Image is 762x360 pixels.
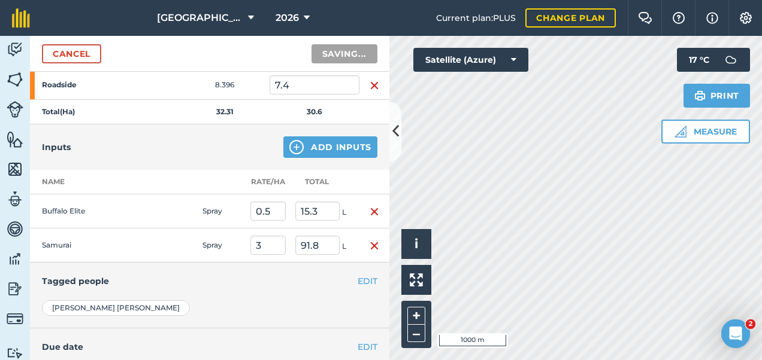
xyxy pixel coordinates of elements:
img: svg+xml;base64,PD94bWwgdmVyc2lvbj0iMS4wIiBlbmNvZGluZz0idXRmLTgiPz4KPCEtLSBHZW5lcmF0b3I6IEFkb2JlIE... [7,190,23,208]
h4: Tagged people [42,274,377,288]
img: svg+xml;base64,PD94bWwgdmVyc2lvbj0iMS4wIiBlbmNvZGluZz0idXRmLTgiPz4KPCEtLSBHZW5lcmF0b3I6IEFkb2JlIE... [719,48,743,72]
img: svg+xml;base64,PD94bWwgdmVyc2lvbj0iMS4wIiBlbmNvZGluZz0idXRmLTgiPz4KPCEtLSBHZW5lcmF0b3I6IEFkb2JlIE... [7,250,23,268]
td: L [291,194,359,228]
button: + [407,307,425,325]
span: 2 [746,319,755,329]
iframe: Intercom live chat [721,319,750,348]
span: 17 ° C [689,48,709,72]
h4: Due date [42,340,377,353]
img: svg+xml;base64,PHN2ZyB4bWxucz0iaHR0cDovL3d3dy53My5vcmcvMjAwMC9zdmciIHdpZHRoPSIxOSIgaGVpZ2h0PSIyNC... [694,89,706,103]
img: fieldmargin Logo [12,8,30,28]
img: A cog icon [739,12,753,24]
button: Print [684,84,751,108]
strong: Total ( Ha ) [42,107,75,116]
img: svg+xml;base64,PHN2ZyB4bWxucz0iaHR0cDovL3d3dy53My5vcmcvMjAwMC9zdmciIHdpZHRoPSIxNyIgaGVpZ2h0PSIxNy... [706,11,718,25]
a: Change plan [525,8,616,28]
th: Rate/ Ha [246,170,291,194]
img: svg+xml;base64,PHN2ZyB4bWxucz0iaHR0cDovL3d3dy53My5vcmcvMjAwMC9zdmciIHdpZHRoPSI1NiIgaGVpZ2h0PSI2MC... [7,130,23,148]
strong: 30.6 [307,107,322,116]
img: A question mark icon [672,12,686,24]
span: i [415,236,418,251]
div: [PERSON_NAME] [PERSON_NAME] [42,300,190,316]
td: 8.396 [180,71,270,100]
img: svg+xml;base64,PD94bWwgdmVyc2lvbj0iMS4wIiBlbmNvZGluZz0idXRmLTgiPz4KPCEtLSBHZW5lcmF0b3I6IEFkb2JlIE... [7,310,23,327]
img: Two speech bubbles overlapping with the left bubble in the forefront [638,12,652,24]
img: Ruler icon [675,126,687,138]
th: Total [291,170,359,194]
button: EDIT [358,340,377,353]
strong: 32.31 [216,107,234,116]
img: svg+xml;base64,PHN2ZyB4bWxucz0iaHR0cDovL3d3dy53My5vcmcvMjAwMC9zdmciIHdpZHRoPSIxNCIgaGVpZ2h0PSIyNC... [289,140,304,154]
img: svg+xml;base64,PD94bWwgdmVyc2lvbj0iMS4wIiBlbmNvZGluZz0idXRmLTgiPz4KPCEtLSBHZW5lcmF0b3I6IEFkb2JlIE... [7,41,23,59]
img: svg+xml;base64,PHN2ZyB4bWxucz0iaHR0cDovL3d3dy53My5vcmcvMjAwMC9zdmciIHdpZHRoPSI1NiIgaGVpZ2h0PSI2MC... [7,160,23,178]
button: 17 °C [677,48,750,72]
img: svg+xml;base64,PD94bWwgdmVyc2lvbj0iMS4wIiBlbmNvZGluZz0idXRmLTgiPz4KPCEtLSBHZW5lcmF0b3I6IEFkb2JlIE... [7,280,23,298]
button: – [407,325,425,342]
a: Cancel [42,44,101,63]
img: svg+xml;base64,PHN2ZyB4bWxucz0iaHR0cDovL3d3dy53My5vcmcvMjAwMC9zdmciIHdpZHRoPSI1NiIgaGVpZ2h0PSI2MC... [7,71,23,89]
img: svg+xml;base64,PHN2ZyB4bWxucz0iaHR0cDovL3d3dy53My5vcmcvMjAwMC9zdmciIHdpZHRoPSIxNiIgaGVpZ2h0PSIyNC... [370,239,379,253]
img: Four arrows, one pointing top left, one top right, one bottom right and the last bottom left [410,273,423,286]
button: Add Inputs [283,136,377,158]
th: Name [30,170,150,194]
span: Current plan : PLUS [436,11,516,25]
td: Samurai [30,228,150,263]
td: Buffalo Elite [30,194,150,228]
button: Saving... [312,44,377,63]
img: svg+xml;base64,PHN2ZyB4bWxucz0iaHR0cDovL3d3dy53My5vcmcvMjAwMC9zdmciIHdpZHRoPSIxNiIgaGVpZ2h0PSIyNC... [370,78,379,93]
img: svg+xml;base64,PD94bWwgdmVyc2lvbj0iMS4wIiBlbmNvZGluZz0idXRmLTgiPz4KPCEtLSBHZW5lcmF0b3I6IEFkb2JlIE... [7,347,23,359]
img: svg+xml;base64,PHN2ZyB4bWxucz0iaHR0cDovL3d3dy53My5vcmcvMjAwMC9zdmciIHdpZHRoPSIxNiIgaGVpZ2h0PSIyNC... [370,205,379,219]
td: Spray [198,194,246,228]
button: Satellite (Azure) [413,48,528,72]
button: EDIT [358,274,377,288]
button: Measure [661,120,750,144]
button: i [401,229,431,259]
strong: Roadside [42,80,135,90]
td: Spray [198,228,246,263]
span: [GEOGRAPHIC_DATA] [157,11,243,25]
h4: Inputs [42,141,71,154]
img: svg+xml;base64,PD94bWwgdmVyc2lvbj0iMS4wIiBlbmNvZGluZz0idXRmLTgiPz4KPCEtLSBHZW5lcmF0b3I6IEFkb2JlIE... [7,220,23,238]
img: svg+xml;base64,PD94bWwgdmVyc2lvbj0iMS4wIiBlbmNvZGluZz0idXRmLTgiPz4KPCEtLSBHZW5lcmF0b3I6IEFkb2JlIE... [7,101,23,118]
td: L [291,228,359,263]
span: 2026 [276,11,299,25]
